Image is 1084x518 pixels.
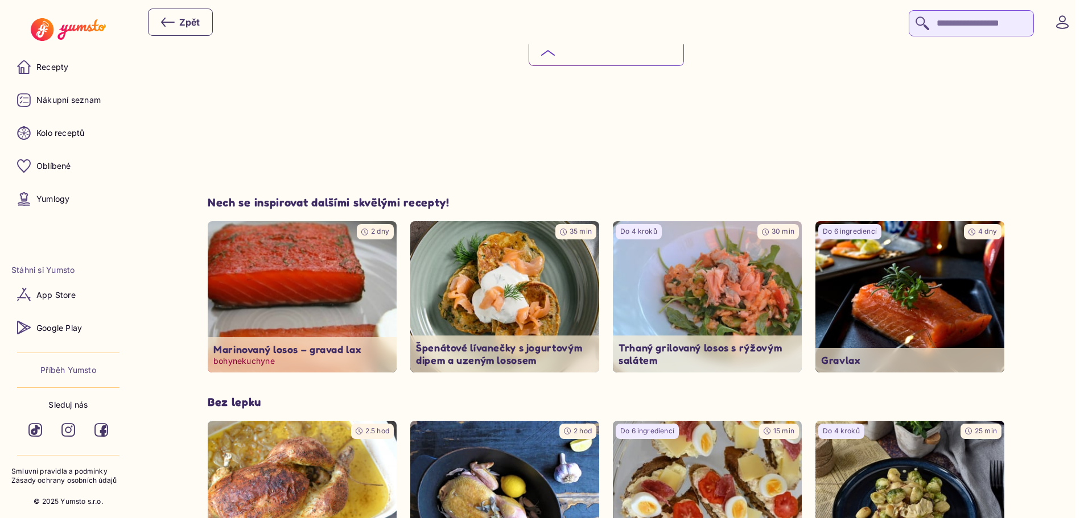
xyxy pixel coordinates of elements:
[410,221,599,372] a: undefined35 minŠpenátové lívanečky s jogurtovým dipem a uzeným lososem
[371,227,389,235] span: 2 dny
[36,94,101,106] p: Nákupní seznam
[11,476,125,486] a: Zásady ochrany osobních údajů
[208,196,1004,210] h2: Nech se inspirovat dalšími skvělými recepty!
[31,18,105,41] img: Yumsto logo
[365,426,389,435] span: 2.5 hod
[34,497,103,507] p: © 2025 Yumsto s.r.o.
[11,53,125,81] a: Recepty
[36,127,85,139] p: Kolo receptů
[570,227,592,235] span: 35 min
[148,9,213,36] button: Zpět
[410,221,599,372] img: undefined
[11,281,125,308] a: App Store
[208,395,1004,409] h3: Bez lepku
[978,227,997,235] span: 4 dny
[823,227,877,237] p: Do 6 ingrediencí
[529,40,684,66] button: Skryj podrobný postup
[36,61,68,73] p: Recepty
[574,426,592,435] span: 2 hod
[203,217,402,376] img: undefined
[613,221,802,372] a: undefinedDo 4 kroků30 minTrhaný grilovaný losos s rýžovým salátem
[613,221,802,372] img: undefined
[208,221,397,372] a: undefined2 dnyMarinovaný losos – gravad laxbohynekuchyne
[564,47,666,59] span: Skryj podrobný postup
[48,399,88,411] p: Sleduj nás
[772,227,794,235] span: 30 min
[11,314,125,341] a: Google Play
[815,221,1004,372] img: undefined
[815,221,1004,372] a: undefinedDo 6 ingrediencí4 dnyGravlax
[620,227,657,237] p: Do 4 kroků
[11,467,125,476] a: Smluvní pravidla a podmínky
[36,289,76,301] p: App Store
[161,15,200,29] div: Zpět
[11,264,125,276] li: Stáhni si Yumsto
[416,341,593,367] p: Špenátové lívanečky s jogurtovým dipem a uzeným lososem
[11,119,125,147] a: Kolo receptů
[36,193,69,205] p: Yumlogy
[11,86,125,114] a: Nákupní seznam
[823,426,860,436] p: Do 4 kroků
[213,343,391,356] p: Marinovaný losos – gravad lax
[11,152,125,180] a: Oblíbené
[821,354,999,367] p: Gravlax
[40,364,96,376] a: Příběh Yumsto
[975,426,997,435] span: 25 min
[36,160,71,172] p: Oblíbené
[773,426,794,435] span: 15 min
[619,341,796,367] p: Trhaný grilovaný losos s rýžovým salátem
[213,355,391,367] p: bohynekuchyne
[11,185,125,213] a: Yumlogy
[36,322,82,334] p: Google Play
[620,426,674,436] p: Do 6 ingrediencí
